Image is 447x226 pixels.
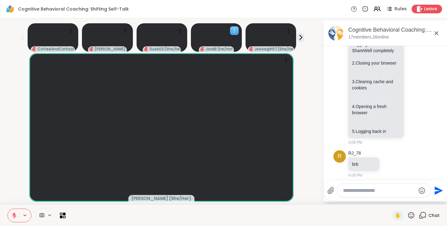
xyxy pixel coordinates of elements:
[95,47,125,52] span: [PERSON_NAME]
[352,103,400,116] p: 4.Opening a fresh browser
[348,140,362,145] span: 4:08 PM
[348,26,443,34] div: Cognitive Behavioral Coaching: Shifting Self-Talk, [DATE]
[18,6,129,12] span: Cognitive Behavioral Coaching: Shifting Self-Talk
[131,195,168,201] span: [PERSON_NAME]
[200,47,205,51] span: audio-muted
[348,150,361,156] a: RJ_78
[343,188,415,194] textarea: Type your message
[38,47,74,52] span: CoffeeAndCortisol
[352,128,400,134] p: 5.Logging back in
[217,47,233,52] span: ( he/him )
[352,60,400,66] p: 2.Closing your browser
[352,161,376,167] p: brb
[150,47,164,52] span: Suze03
[424,6,437,12] span: Leave
[428,212,440,219] span: Chat
[348,34,389,40] p: 17 members, 16 online
[255,47,277,52] span: Jessiegirl0719
[352,41,400,54] p: Logging out of ShareWell completely
[206,47,217,52] span: JackB
[395,212,401,219] span: ✋
[418,187,426,194] button: Emoji picker
[89,47,93,51] span: audio-muted
[32,47,36,51] span: audio-muted
[352,79,400,91] p: 3.Clearing cache and cookies
[348,173,362,178] span: 4:09 PM
[164,47,180,52] span: ( She/Her )
[5,4,16,14] img: ShareWell Logomark
[338,152,342,160] span: R
[395,6,407,12] span: Rules
[144,47,148,51] span: audio-muted
[278,47,293,52] span: ( She/Her )
[328,26,343,41] img: Cognitive Behavioral Coaching: Shifting Self-Talk, Sep 09
[169,195,191,201] span: ( She/Her )
[249,47,253,51] span: audio-muted
[431,183,445,197] button: Send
